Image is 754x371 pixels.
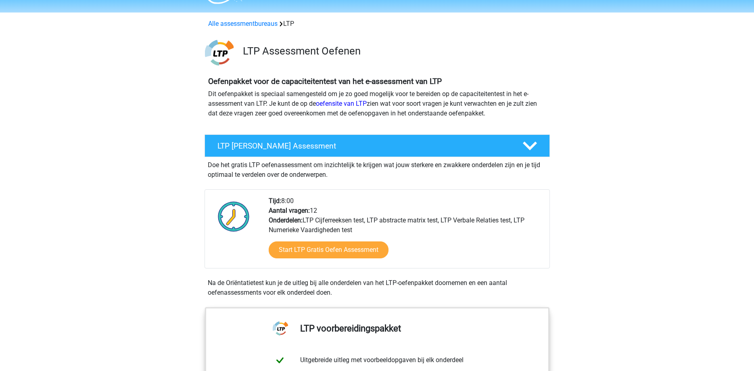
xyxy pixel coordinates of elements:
div: LTP [205,19,549,29]
b: Aantal vragen: [269,207,310,214]
b: Tijd: [269,197,281,205]
div: Doe het gratis LTP oefenassessment om inzichtelijk te krijgen wat jouw sterkere en zwakkere onder... [205,157,550,180]
div: Na de Oriëntatietest kun je de uitleg bij alle onderdelen van het LTP-oefenpakket doornemen en ee... [205,278,550,298]
a: LTP [PERSON_NAME] Assessment [201,134,553,157]
h4: LTP [PERSON_NAME] Assessment [217,141,510,151]
a: Alle assessmentbureaus [208,20,278,27]
a: Start LTP Gratis Oefen Assessment [269,241,388,258]
p: Dit oefenpakket is speciaal samengesteld om je zo goed mogelijk voor te bereiden op de capaciteit... [208,89,546,118]
img: ltp.png [205,38,234,67]
b: Oefenpakket voor de capaciteitentest van het e-assessment van LTP [208,77,442,86]
h3: LTP Assessment Oefenen [243,45,543,57]
div: 8:00 12 LTP Cijferreeksen test, LTP abstracte matrix test, LTP Verbale Relaties test, LTP Numerie... [263,196,549,268]
b: Onderdelen: [269,216,303,224]
a: oefensite van LTP [316,100,367,107]
img: Klok [213,196,254,237]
